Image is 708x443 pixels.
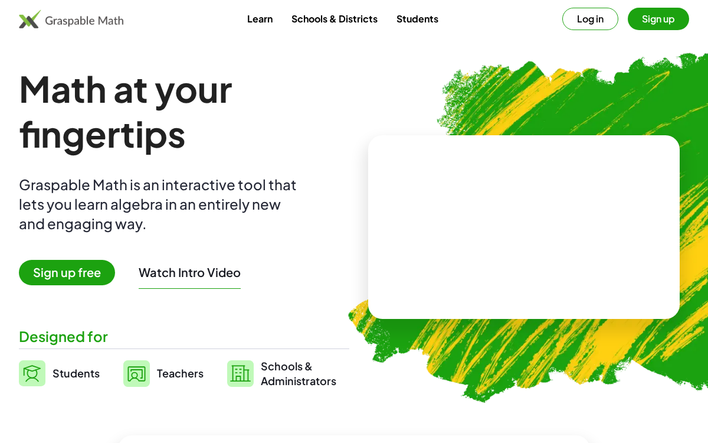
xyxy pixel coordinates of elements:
[157,366,204,380] span: Teachers
[19,360,45,386] img: svg%3e
[227,360,254,387] img: svg%3e
[282,8,387,30] a: Schools & Districts
[238,8,282,30] a: Learn
[628,8,689,30] button: Sign up
[123,359,204,388] a: Teachers
[19,327,349,346] div: Designed for
[123,360,150,387] img: svg%3e
[19,260,115,285] span: Sign up free
[227,359,336,388] a: Schools &Administrators
[387,8,448,30] a: Students
[261,359,336,388] span: Schools & Administrators
[53,366,100,380] span: Students
[19,175,302,233] div: Graspable Math is an interactive tool that lets you learn algebra in an entirely new and engaging...
[562,8,618,30] button: Log in
[19,66,349,156] h1: Math at your fingertips
[19,359,100,388] a: Students
[139,265,241,280] button: Watch Intro Video
[435,183,612,272] video: What is this? This is dynamic math notation. Dynamic math notation plays a central role in how Gr...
